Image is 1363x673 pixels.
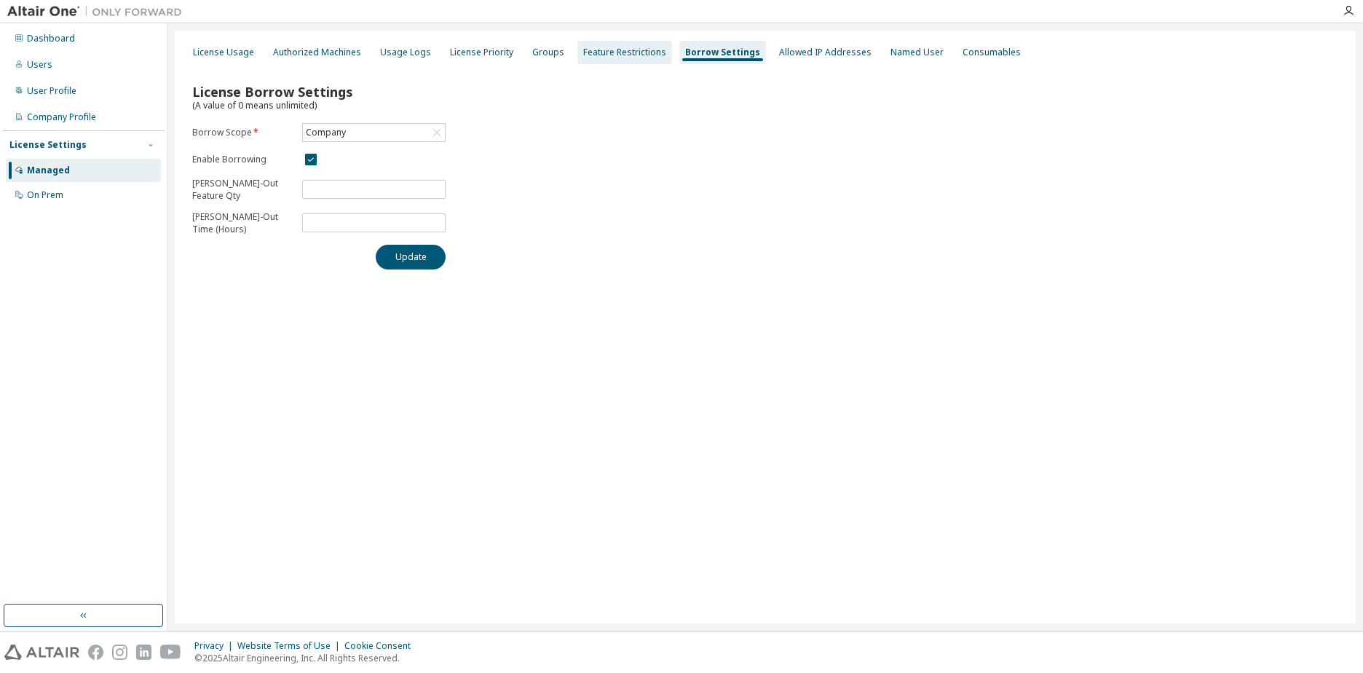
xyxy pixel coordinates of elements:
label: Enable Borrowing [192,154,293,165]
div: User Profile [27,85,76,97]
img: instagram.svg [112,645,127,660]
div: On Prem [27,189,63,201]
div: Managed [27,165,70,176]
img: Altair One [7,4,189,19]
div: Authorized Machines [273,47,361,58]
p: [PERSON_NAME]-Out Time (Hours) [192,210,293,235]
div: Company Profile [27,111,96,123]
img: youtube.svg [160,645,181,660]
img: linkedin.svg [136,645,151,660]
div: Dashboard [27,33,75,44]
p: © 2025 Altair Engineering, Inc. All Rights Reserved. [194,652,419,664]
div: Feature Restrictions [583,47,666,58]
div: Users [27,59,52,71]
div: Privacy [194,640,237,652]
div: Usage Logs [380,47,431,58]
img: altair_logo.svg [4,645,79,660]
div: Named User [890,47,944,58]
div: Cookie Consent [344,640,419,652]
div: License Priority [450,47,513,58]
div: Groups [532,47,564,58]
label: Borrow Scope [192,127,293,138]
button: Update [376,245,446,269]
span: (A value of 0 means unlimited) [192,99,317,111]
img: facebook.svg [88,645,103,660]
div: Company [303,124,445,141]
div: Allowed IP Addresses [779,47,872,58]
span: License Borrow Settings [192,83,352,101]
div: License Usage [193,47,254,58]
p: [PERSON_NAME]-Out Feature Qty [192,177,293,202]
div: License Settings [9,139,87,151]
div: Borrow Settings [685,47,760,58]
div: Company [304,125,348,141]
div: Consumables [963,47,1021,58]
div: Website Terms of Use [237,640,344,652]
